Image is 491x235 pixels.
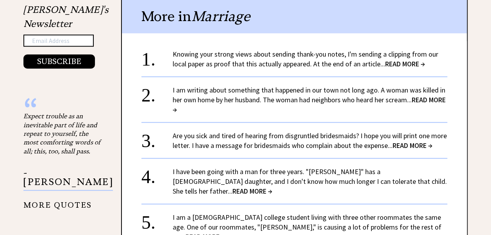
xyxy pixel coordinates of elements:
[23,55,95,69] button: SUBSCRIBE
[141,212,173,227] div: 5.
[191,7,250,25] span: Marriage
[23,169,113,191] p: - [PERSON_NAME]
[173,131,447,150] a: Are you sick and tired of hearing from disgruntled bridesmaids? I hope you will print one more le...
[141,131,173,145] div: 3.
[23,3,109,69] div: [PERSON_NAME]'s Newsletter
[385,59,425,68] span: READ MORE →
[173,95,446,114] span: READ MORE →
[173,167,447,196] a: I have been going with a man for three years. "[PERSON_NAME]" has a [DEMOGRAPHIC_DATA] daughter, ...
[23,194,92,210] a: MORE QUOTES
[141,49,173,64] div: 1.
[23,112,102,155] div: Expect trouble as an inevitable part of life and repeat to yourself, the most comforting words of...
[141,167,173,181] div: 4.
[173,50,438,68] a: Knowing your strong views about sending thank-you notes, I'm sending a clipping from our local pa...
[23,104,102,112] div: “
[232,187,272,196] span: READ MORE →
[23,35,94,47] input: Email Address
[393,141,432,150] span: READ MORE →
[141,85,173,100] div: 2.
[173,85,446,114] a: I am writing about something that happened in our town not long ago. A woman was killed in her ow...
